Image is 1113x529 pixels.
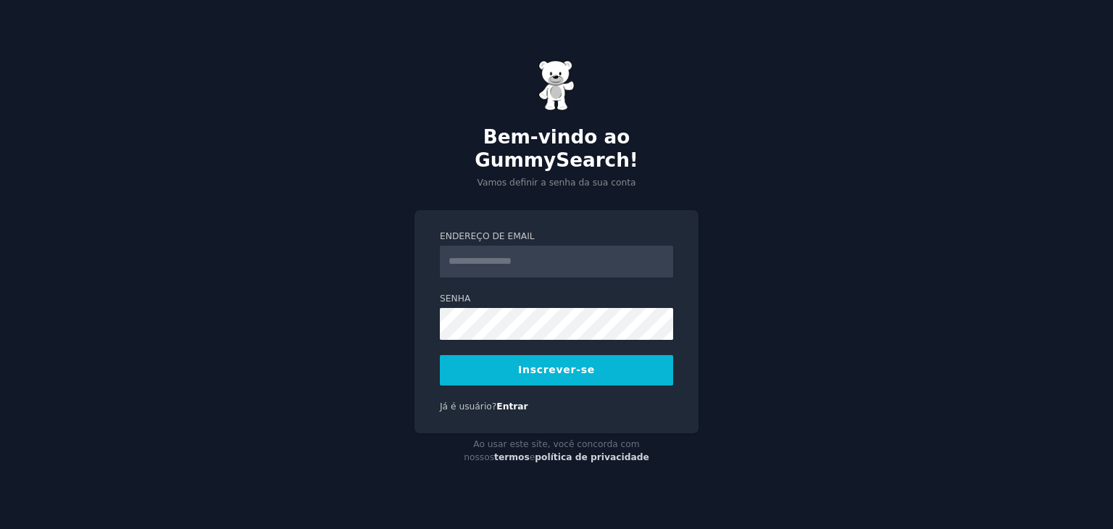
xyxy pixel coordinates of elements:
[440,401,496,412] font: Já é usuário?
[440,293,470,304] font: Senha
[518,364,595,375] font: Inscrever-se
[496,401,528,412] a: Entrar
[538,60,575,111] img: Ursinho de goma
[475,126,638,171] font: Bem-vindo ao GummySearch!
[440,355,673,386] button: Inscrever-se
[464,439,640,462] font: Ao usar este site, você concorda com nossos
[535,452,649,462] a: política de privacidade
[530,452,535,462] font: e
[494,452,530,462] a: termos
[477,178,635,188] font: Vamos definir a senha da sua conta
[440,231,535,241] font: Endereço de email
